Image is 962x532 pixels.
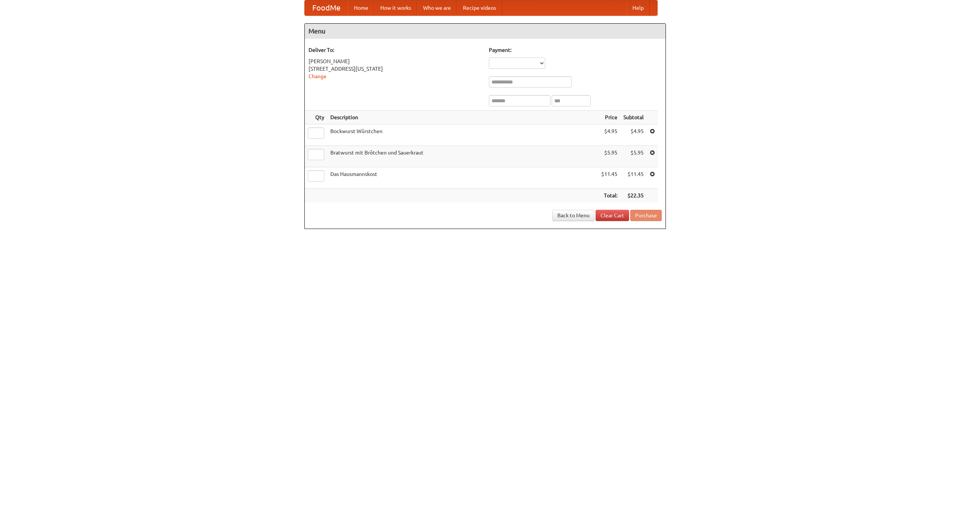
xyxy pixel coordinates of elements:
[598,146,620,167] td: $5.95
[327,111,598,124] th: Description
[305,111,327,124] th: Qty
[305,24,666,39] h4: Menu
[620,189,647,203] th: $22.35
[598,111,620,124] th: Price
[598,189,620,203] th: Total:
[626,0,650,15] a: Help
[305,0,348,15] a: FoodMe
[327,124,598,146] td: Bockwurst Würstchen
[489,46,662,54] h5: Payment:
[620,167,647,189] td: $11.45
[417,0,457,15] a: Who we are
[598,167,620,189] td: $11.45
[552,210,594,221] a: Back to Menu
[596,210,629,221] a: Clear Cart
[630,210,662,221] button: Purchase
[598,124,620,146] td: $4.95
[327,146,598,167] td: Bratwurst mit Brötchen und Sauerkraut
[620,111,647,124] th: Subtotal
[374,0,417,15] a: How it works
[309,73,327,79] a: Change
[309,58,481,65] div: [PERSON_NAME]
[309,46,481,54] h5: Deliver To:
[348,0,374,15] a: Home
[620,146,647,167] td: $5.95
[327,167,598,189] td: Das Hausmannskost
[620,124,647,146] td: $4.95
[457,0,502,15] a: Recipe videos
[309,65,481,73] div: [STREET_ADDRESS][US_STATE]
